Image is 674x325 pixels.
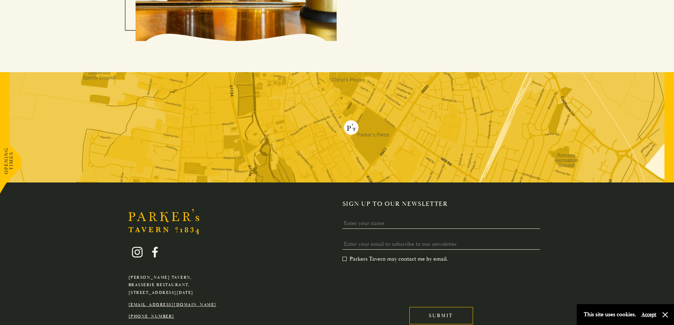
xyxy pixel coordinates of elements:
input: Submit [409,307,473,324]
p: This site uses cookies. [584,309,636,320]
label: Parkers Tavern may contact me by email. [342,255,448,262]
iframe: reCAPTCHA [342,268,450,296]
input: Enter your name [342,218,540,229]
a: [PHONE_NUMBER] [128,314,174,319]
button: Close and accept [662,311,669,318]
a: [EMAIL_ADDRESS][DOMAIN_NAME] [128,302,217,307]
p: [PERSON_NAME] Tavern, Brasserie Restaurant, [STREET_ADDRESS][DATE] [128,274,217,297]
img: map [10,72,664,182]
button: Accept [641,311,656,318]
input: Enter your email to subscribe to our newsletter [342,239,540,250]
h2: Sign up to our newsletter [342,200,546,208]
